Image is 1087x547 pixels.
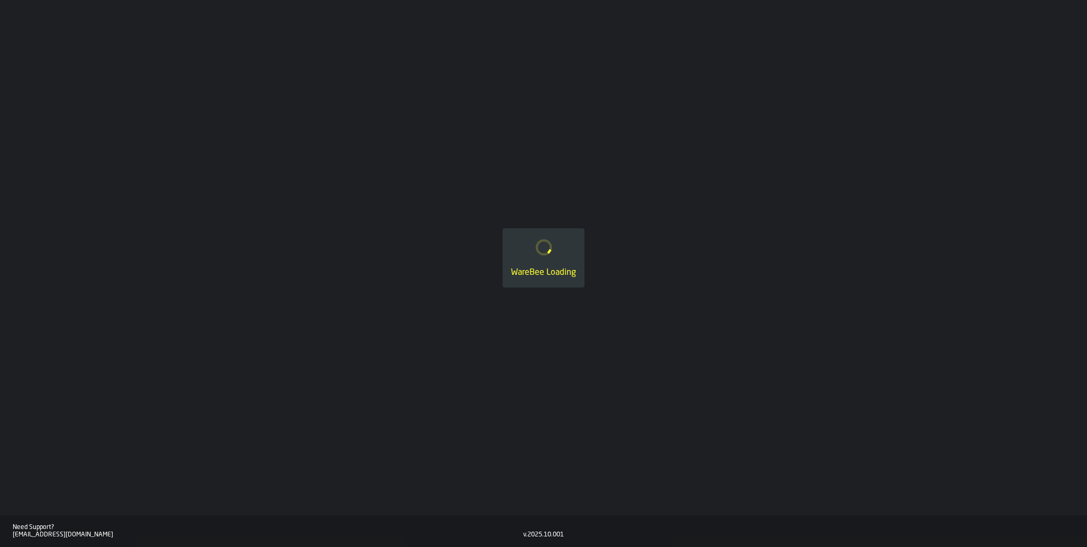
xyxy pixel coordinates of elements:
div: [EMAIL_ADDRESS][DOMAIN_NAME] [13,531,523,539]
div: Need Support? [13,524,523,531]
div: 2025.10.001 [527,531,564,539]
a: Need Support?[EMAIL_ADDRESS][DOMAIN_NAME] [13,524,523,539]
div: WareBee Loading [511,266,576,279]
div: v. [523,531,527,539]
